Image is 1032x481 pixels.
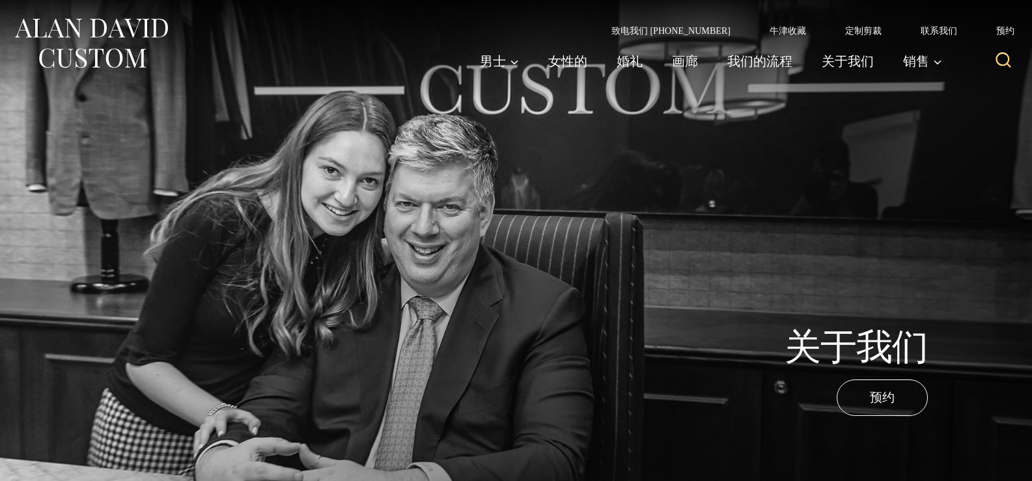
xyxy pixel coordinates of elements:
nav: 主要导航 [466,48,949,74]
font: 预约 [870,388,895,407]
a: 预约 [977,26,1019,35]
font: 男士 [480,51,506,71]
font: 我们的流程 [727,51,792,71]
a: 致电我们 [PHONE_NUMBER] [592,26,750,35]
a: 画廊 [658,48,713,74]
img: 艾伦·戴维定制 [13,14,169,72]
font: 婚礼 [617,51,643,71]
font: 销售 [903,51,929,71]
font: 关于我们 [822,51,874,71]
button: 查看搜索表单 [988,46,1019,77]
a: 定制剪裁 [826,26,901,35]
font: 定制剪裁 [845,25,882,36]
a: 我们的流程 [713,48,807,74]
a: 联系我们 [901,26,977,35]
font: 预约 [996,25,1014,36]
a: 女性的 [534,48,602,74]
a: 婚礼 [602,48,658,74]
a: 预约 [837,379,928,416]
font: 女性的 [548,51,587,71]
font: 关于我们 [785,327,928,367]
font: 联系我们 [921,25,957,36]
a: 关于我们 [807,48,889,74]
a: 牛津收藏 [750,26,826,35]
nav: 二级导航 [592,26,1019,35]
font: 牛津收藏 [770,25,806,36]
font: 致电我们 [PHONE_NUMBER] [611,25,731,36]
font: 画廊 [672,51,698,71]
